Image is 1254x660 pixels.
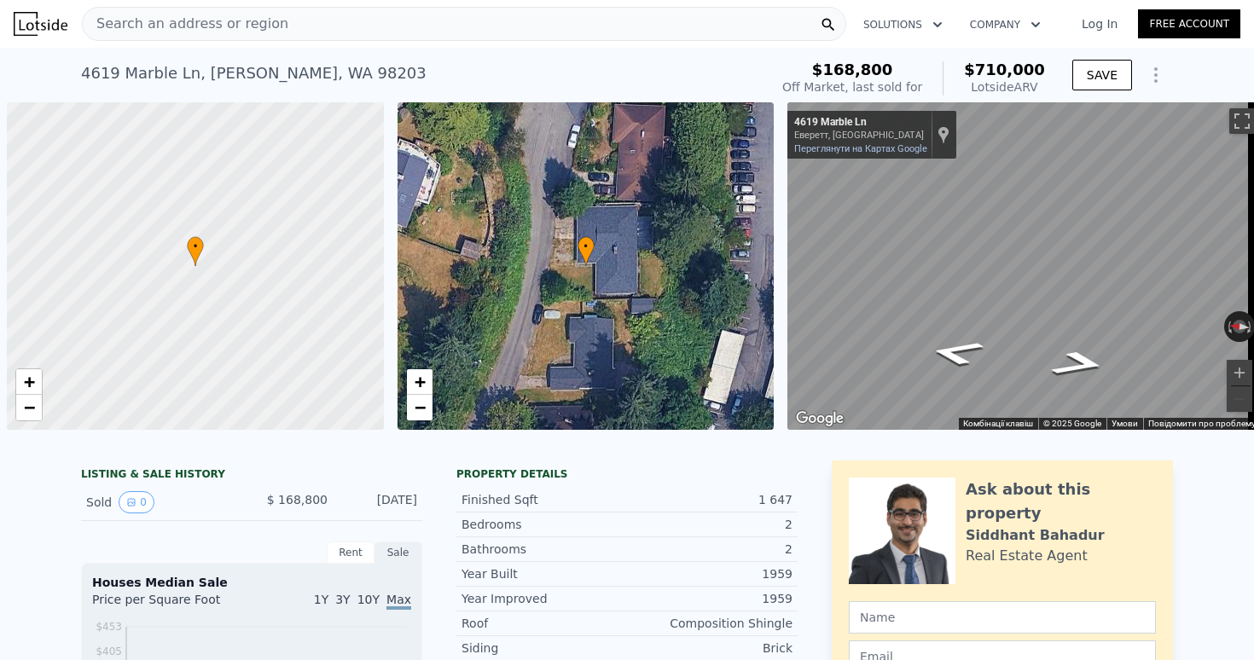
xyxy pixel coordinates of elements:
div: Lotside ARV [964,78,1045,96]
div: Sold [86,491,238,513]
button: Повернути проти годинникової стрілки [1224,311,1234,342]
span: • [187,239,204,254]
a: Zoom out [16,395,42,420]
img: Google [792,408,848,430]
div: Bathrooms [462,541,627,558]
button: Зменшити [1227,386,1252,412]
tspan: $405 [96,646,122,657]
span: + [414,371,425,392]
button: SAVE [1072,60,1132,90]
a: Zoom in [407,369,433,395]
div: 2 [627,516,792,533]
path: Прямувати на північ, Marble Ln [905,333,1007,371]
a: Zoom in [16,369,42,395]
span: $710,000 [964,61,1045,78]
input: Name [849,601,1156,634]
div: Houses Median Sale [92,574,411,591]
div: Rent [327,541,374,564]
div: Roof [462,615,627,632]
span: © 2025 Google [1043,419,1101,428]
div: Siddhant Bahadur [966,525,1105,546]
a: Показати місцезнаходження на карті [938,125,949,144]
span: − [24,397,35,418]
span: $ 168,800 [267,493,328,507]
a: Відкрити цю область на Картах Google (відкриється нове вікно) [792,408,848,430]
span: Max [386,593,411,610]
span: Search an address or region [83,14,288,34]
tspan: $453 [96,621,122,633]
div: Bedrooms [462,516,627,533]
div: 1959 [627,565,792,582]
div: Property details [456,467,798,481]
div: 1 647 [627,491,792,508]
img: Lotside [14,12,67,36]
div: Year Built [462,565,627,582]
a: Free Account [1138,9,1240,38]
div: 1959 [627,590,792,607]
div: • [187,236,204,266]
span: $168,800 [812,61,893,78]
button: Solutions [850,9,956,40]
div: 2 [627,541,792,558]
div: Brick [627,640,792,657]
button: Company [956,9,1054,40]
div: Еверетт, [GEOGRAPHIC_DATA] [794,130,924,141]
path: Прямувати на південь, Marble Ln [1028,344,1130,383]
div: Real Estate Agent [966,546,1088,566]
div: • [578,236,595,266]
div: 4619 Marble Ln [794,116,924,130]
a: Log In [1061,15,1138,32]
div: 4619 Marble Ln , [PERSON_NAME] , WA 98203 [81,61,427,85]
a: Умови [1112,419,1138,428]
a: Переглянути на Картах Google [794,143,927,154]
div: Off Market, last sold for [782,78,922,96]
span: 10Y [357,593,380,606]
div: Price per Square Foot [92,591,252,618]
a: Zoom out [407,395,433,420]
div: Year Improved [462,590,627,607]
div: [DATE] [341,491,417,513]
span: 3Y [335,593,350,606]
button: Комбінації клавіш [963,418,1033,430]
div: Ask about this property [966,478,1156,525]
div: Sale [374,541,422,564]
div: LISTING & SALE HISTORY [81,467,422,484]
div: Composition Shingle [627,615,792,632]
span: + [24,371,35,392]
span: − [414,397,425,418]
span: 1Y [314,593,328,606]
button: Збільшити [1227,360,1252,385]
div: Siding [462,640,627,657]
button: View historical data [119,491,154,513]
div: Finished Sqft [462,491,627,508]
button: Show Options [1139,58,1173,92]
span: • [578,239,595,254]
